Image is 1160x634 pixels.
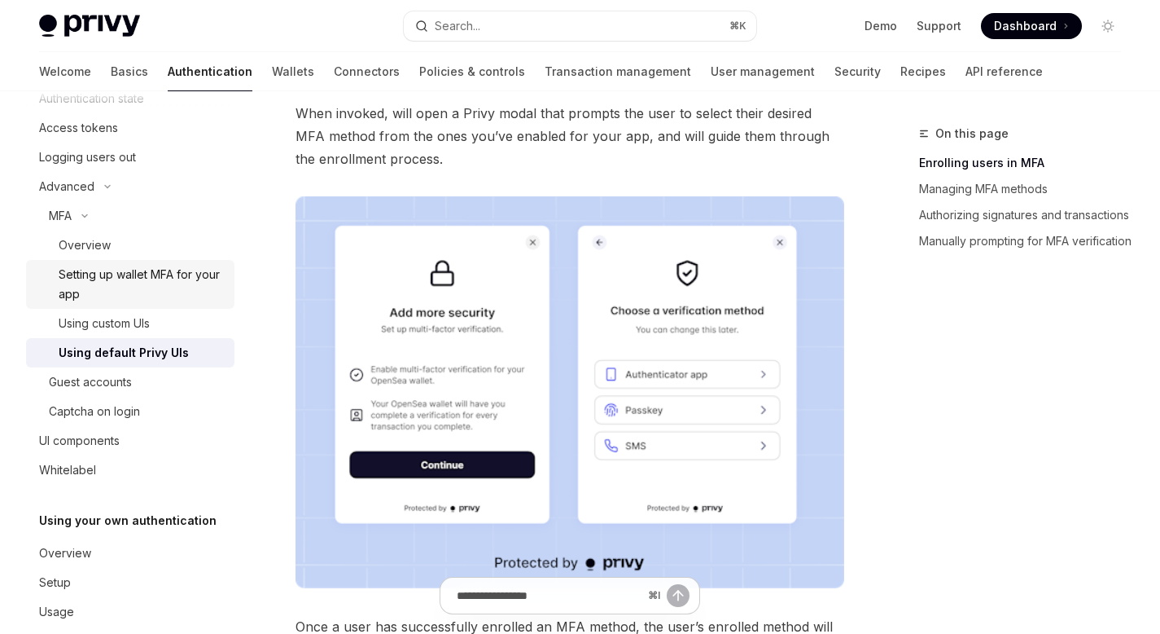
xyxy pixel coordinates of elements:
[457,578,641,614] input: Ask a question...
[919,176,1134,202] a: Managing MFA methods
[39,602,74,622] div: Usage
[26,597,234,627] a: Usage
[919,202,1134,228] a: Authorizing signatures and transactions
[49,402,140,421] div: Captcha on login
[39,52,91,91] a: Welcome
[26,309,234,338] a: Using custom UIs
[59,236,111,255] div: Overview
[981,13,1082,39] a: Dashboard
[26,231,234,260] a: Overview
[26,338,234,368] a: Using default Privy UIs
[334,52,400,91] a: Connectors
[39,15,140,37] img: light logo
[272,52,314,91] a: Wallets
[26,201,234,231] button: Toggle MFA section
[26,568,234,597] a: Setup
[39,177,94,196] div: Advanced
[39,460,96,480] div: Whitelabel
[865,18,897,34] a: Demo
[900,52,946,91] a: Recipes
[49,206,72,226] div: MFA
[26,456,234,485] a: Whitelabel
[994,18,1057,34] span: Dashboard
[26,426,234,456] a: UI components
[834,52,881,91] a: Security
[917,18,961,34] a: Support
[965,52,1043,91] a: API reference
[295,196,844,589] img: images/MFA.png
[729,20,746,33] span: ⌘ K
[935,124,1009,143] span: On this page
[39,118,118,138] div: Access tokens
[26,260,234,309] a: Setting up wallet MFA for your app
[59,265,225,304] div: Setting up wallet MFA for your app
[435,16,480,36] div: Search...
[26,539,234,568] a: Overview
[168,52,252,91] a: Authentication
[26,143,234,172] a: Logging users out
[919,228,1134,254] a: Manually prompting for MFA verification
[59,314,150,333] div: Using custom UIs
[919,150,1134,176] a: Enrolling users in MFA
[545,52,691,91] a: Transaction management
[295,102,844,170] span: When invoked, will open a Privy modal that prompts the user to select their desired MFA method fr...
[419,52,525,91] a: Policies & controls
[49,372,132,392] div: Guest accounts
[39,147,136,167] div: Logging users out
[39,573,71,592] div: Setup
[711,52,815,91] a: User management
[111,52,148,91] a: Basics
[26,113,234,143] a: Access tokens
[26,172,234,201] button: Toggle Advanced section
[59,343,189,363] div: Using default Privy UIs
[667,584,689,607] button: Send message
[404,11,755,41] button: Open search
[39,431,120,451] div: UI components
[26,368,234,397] a: Guest accounts
[26,397,234,426] a: Captcha on login
[1095,13,1121,39] button: Toggle dark mode
[39,511,217,531] h5: Using your own authentication
[39,544,91,563] div: Overview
